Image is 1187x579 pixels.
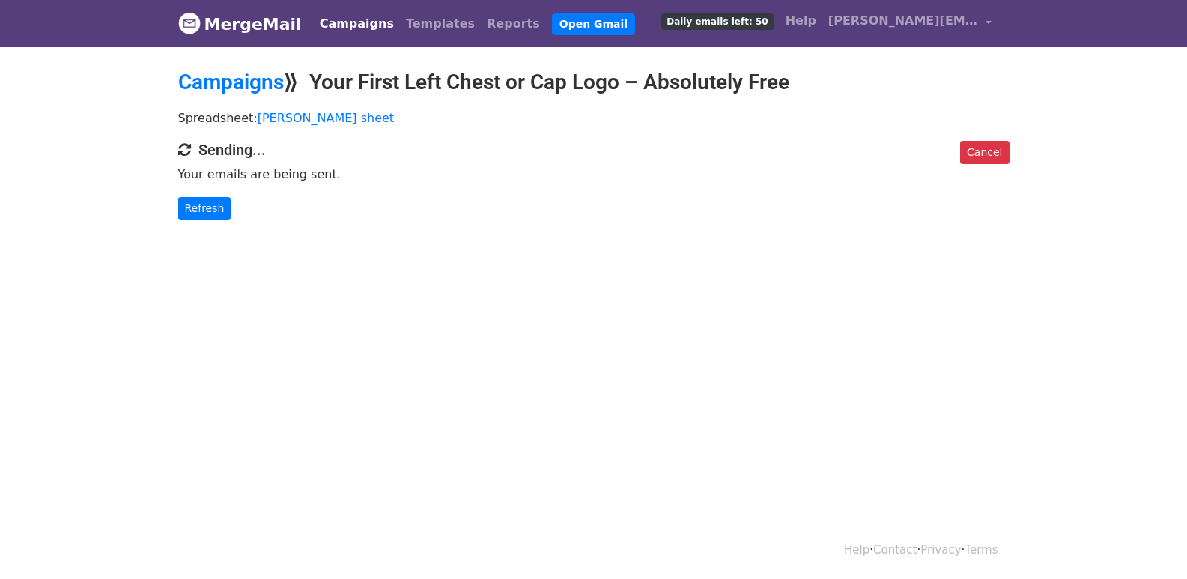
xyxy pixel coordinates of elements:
[314,9,400,39] a: Campaigns
[178,197,231,220] a: Refresh
[178,12,201,34] img: MergeMail logo
[965,543,998,557] a: Terms
[661,13,773,30] span: Daily emails left: 50
[828,12,978,30] span: [PERSON_NAME][EMAIL_ADDRESS][DOMAIN_NAME]
[178,70,284,94] a: Campaigns
[481,9,546,39] a: Reports
[178,166,1010,182] p: Your emails are being sent.
[178,8,302,40] a: MergeMail
[178,110,1010,126] p: Spreadsheet:
[178,141,1010,159] h4: Sending...
[780,6,822,36] a: Help
[960,141,1009,164] a: Cancel
[178,70,1010,95] h2: ⟫ Your First Left Chest or Cap Logo – Absolutely Free
[552,13,635,35] a: Open Gmail
[655,6,779,36] a: Daily emails left: 50
[844,543,869,557] a: Help
[873,543,917,557] a: Contact
[822,6,998,41] a: [PERSON_NAME][EMAIL_ADDRESS][DOMAIN_NAME]
[258,111,394,125] a: [PERSON_NAME] sheet
[400,9,481,39] a: Templates
[920,543,961,557] a: Privacy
